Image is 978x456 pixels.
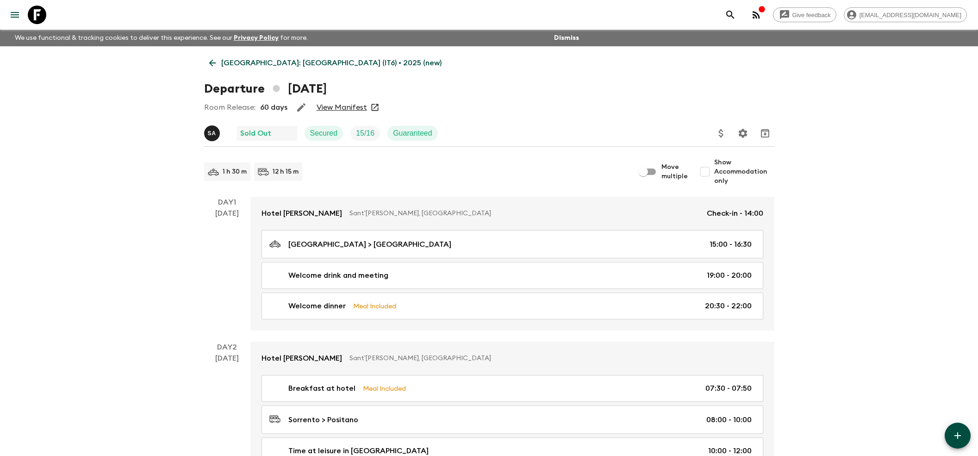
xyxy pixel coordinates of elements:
p: Meal Included [353,301,396,311]
p: Guaranteed [393,128,432,139]
p: 20:30 - 22:00 [705,300,752,312]
p: [GEOGRAPHIC_DATA]: [GEOGRAPHIC_DATA] (IT6) • 2025 (new) [221,57,442,69]
p: Day 2 [204,342,250,353]
button: Update Price, Early Bird Discount and Costs [712,124,730,143]
a: View Manifest [317,103,367,112]
p: Sant'[PERSON_NAME], [GEOGRAPHIC_DATA] [349,354,756,363]
a: Sorrento > Positano08:00 - 10:00 [262,406,763,434]
p: 1 h 30 m [223,167,247,176]
p: Welcome drink and meeting [288,270,388,281]
p: S A [208,130,216,137]
a: [GEOGRAPHIC_DATA] > [GEOGRAPHIC_DATA]15:00 - 16:30 [262,230,763,258]
a: [GEOGRAPHIC_DATA]: [GEOGRAPHIC_DATA] (IT6) • 2025 (new) [204,54,447,72]
a: Give feedback [773,7,836,22]
button: Archive (Completed, Cancelled or Unsynced Departures only) [756,124,774,143]
p: 15 / 16 [356,128,374,139]
p: Breakfast at hotel [288,383,355,394]
p: Hotel [PERSON_NAME] [262,208,342,219]
p: 19:00 - 20:00 [707,270,752,281]
p: 15:00 - 16:30 [710,239,752,250]
button: menu [6,6,24,24]
p: 07:30 - 07:50 [705,383,752,394]
span: Move multiple [661,162,688,181]
p: Secured [310,128,338,139]
p: Welcome dinner [288,300,346,312]
p: We use functional & tracking cookies to deliver this experience. See our for more. [11,30,311,46]
a: Hotel [PERSON_NAME]Sant'[PERSON_NAME], [GEOGRAPHIC_DATA] [250,342,774,375]
span: Show Accommodation only [714,158,774,186]
span: Simona Albanese [204,128,222,136]
div: [DATE] [215,208,239,331]
p: Meal Included [363,383,406,394]
button: SA [204,125,222,141]
button: Settings [734,124,752,143]
p: Check-in - 14:00 [707,208,763,219]
button: search adventures [721,6,740,24]
p: 08:00 - 10:00 [706,414,752,425]
a: Hotel [PERSON_NAME]Sant'[PERSON_NAME], [GEOGRAPHIC_DATA]Check-in - 14:00 [250,197,774,230]
a: Welcome dinnerMeal Included20:30 - 22:00 [262,293,763,319]
span: [EMAIL_ADDRESS][DOMAIN_NAME] [854,12,966,19]
p: Room Release: [204,102,255,113]
a: Welcome drink and meeting19:00 - 20:00 [262,262,763,289]
p: 12 h 15 m [273,167,299,176]
p: Sant'[PERSON_NAME], [GEOGRAPHIC_DATA] [349,209,699,218]
a: Breakfast at hotelMeal Included07:30 - 07:50 [262,375,763,402]
a: Privacy Policy [234,35,279,41]
p: Sold Out [240,128,271,139]
p: 60 days [260,102,287,113]
p: [GEOGRAPHIC_DATA] > [GEOGRAPHIC_DATA] [288,239,451,250]
div: [EMAIL_ADDRESS][DOMAIN_NAME] [844,7,967,22]
button: Dismiss [552,31,581,44]
div: Secured [305,126,343,141]
p: Sorrento > Positano [288,414,358,425]
span: Give feedback [787,12,836,19]
div: Trip Fill [350,126,380,141]
p: Day 1 [204,197,250,208]
h1: Departure [DATE] [204,80,327,98]
p: Hotel [PERSON_NAME] [262,353,342,364]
